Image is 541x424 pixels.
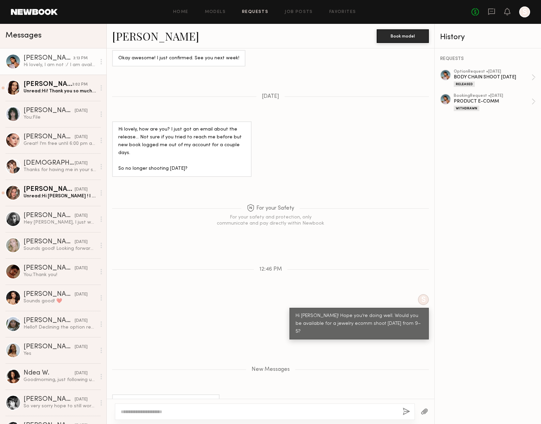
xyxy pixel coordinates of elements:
div: option Request • [DATE] [454,70,531,74]
div: Okay awesome! I just confirmed. See you next week! [118,55,239,62]
div: [PERSON_NAME] [24,291,75,298]
div: [PERSON_NAME] [24,107,75,114]
div: Yes [24,350,96,357]
div: Unread: Hi [PERSON_NAME] ! I m not available , unfortunately 🙏🏽 [24,193,96,199]
div: [DATE] [75,370,88,377]
div: [PERSON_NAME] [24,55,73,62]
a: Favorites [329,10,356,14]
div: Hey [PERSON_NAME], I just wanted to explain why I declined your request & say thank you for reach... [24,219,96,226]
button: Book model [377,29,429,43]
a: bookingRequest •[DATE]PRODUCT E-COMMWithdrawn [454,94,536,111]
div: [PERSON_NAME] [24,265,75,272]
div: For your safety and protection, only communicate and pay directly within Newbook [216,214,325,227]
div: [DEMOGRAPHIC_DATA][PERSON_NAME] [24,160,75,167]
div: Goodmorning, just following up for [DATE]. If you had an estimate on call time or any further det... [24,377,96,383]
span: 12:46 PM [259,267,282,272]
div: [PERSON_NAME] [24,317,75,324]
div: 3:02 PM [72,81,88,88]
a: Models [205,10,226,14]
div: [DATE] [75,134,88,140]
div: Hi lovely, I am not :/ I am available [DATE] [24,62,96,68]
div: [DATE] [75,396,88,403]
div: [DATE] [75,318,88,324]
div: [PERSON_NAME] [24,396,75,403]
div: So very sorry hope to still work together in the future [24,403,96,409]
div: [DATE] [75,108,88,114]
div: REQUESTS [440,57,536,61]
div: Sounds good! Looking forward to hearing from you! [24,245,96,252]
div: PRODUCT E-COMM [454,98,531,105]
div: [PERSON_NAME] [24,212,75,219]
div: Withdrawn [454,106,479,111]
div: Ndea W. [24,370,75,377]
div: [PERSON_NAME] [24,81,72,88]
div: [DATE] [75,186,88,193]
div: [DATE] [75,213,88,219]
div: Released [454,81,475,87]
a: Requests [242,10,268,14]
a: Job Posts [285,10,313,14]
div: Hi [PERSON_NAME]! Hope you’re doing well. Would you be available for a jewelry ecomm shoot [DATE]... [296,312,423,336]
div: Hello!! Declining the option request because I’m already booked [DATE] but please keep me in mind... [24,324,96,331]
div: BODY CHAIN SHOOT [DATE] [454,74,531,80]
div: Sounds good! ❤️ [24,298,96,304]
div: booking Request • [DATE] [454,94,531,98]
div: Hi lovely, how are you? I just got an email about the release… Not sure if you tried to reach me ... [118,126,245,173]
span: For your Safety [247,204,294,213]
div: [DATE] [75,160,88,167]
div: Unread: Hi! Thank you so much for reaching out, unfortunately [DATE] would not work. [24,88,96,94]
div: [PERSON_NAME] [24,134,75,140]
a: optionRequest •[DATE]BODY CHAIN SHOOT [DATE]Released [454,70,536,87]
div: History [440,33,536,41]
div: [PERSON_NAME] [24,344,75,350]
div: [DATE] [75,265,88,272]
a: [PERSON_NAME] [112,29,199,43]
a: Home [173,10,189,14]
div: [DATE] [75,344,88,350]
div: Thanks for having me in your sweet jewelry! Loved working with [PERSON_NAME] + [PERSON_NAME] ♥️ [24,167,96,173]
div: You: File [24,114,96,121]
div: 3:13 PM [73,55,88,62]
div: [PERSON_NAME] [24,186,75,193]
span: [DATE] [262,94,279,100]
span: New Messages [252,367,290,373]
div: [PERSON_NAME] [24,239,75,245]
span: Messages [5,32,42,40]
div: You: Thank you! [24,272,96,278]
div: [DATE] [75,291,88,298]
a: Book model [377,33,429,39]
div: Great! I'm free until 6:00 pm and could be there by 4:00 pm if we confirm within the hour. My rat... [24,140,96,147]
div: [DATE] [75,239,88,245]
a: S [519,6,530,17]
